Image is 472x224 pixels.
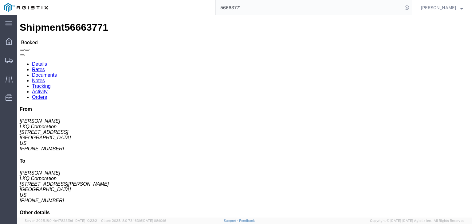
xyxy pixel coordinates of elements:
[224,219,239,222] a: Support
[17,15,472,218] iframe: FS Legacy Container
[101,219,166,222] span: Client: 2025.18.0-7346316
[370,218,465,223] span: Copyright © [DATE]-[DATE] Agistix Inc., All Rights Reserved
[216,0,403,15] input: Search for shipment number, reference number
[421,4,463,11] button: [PERSON_NAME]
[239,219,255,222] a: Feedback
[25,219,98,222] span: Server: 2025.18.0-4e47823f9d1
[4,3,48,12] img: logo
[74,219,98,222] span: [DATE] 10:23:21
[142,219,166,222] span: [DATE] 08:10:16
[421,4,456,11] span: Douglas Harris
